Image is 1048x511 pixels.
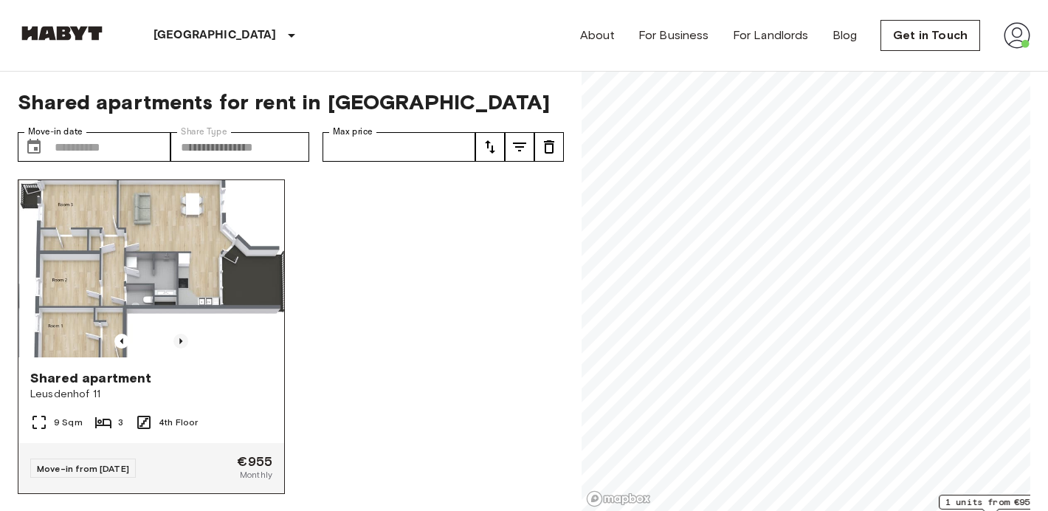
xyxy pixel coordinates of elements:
a: For Business [638,27,709,44]
a: About [580,27,615,44]
span: Shared apartment [30,369,151,387]
p: [GEOGRAPHIC_DATA] [154,27,277,44]
span: 1 units from €955 [945,495,1035,509]
span: Shared apartments for rent in [GEOGRAPHIC_DATA] [18,89,564,114]
button: Choose date [19,132,49,162]
span: €955 [237,455,272,468]
label: Share Type [181,126,227,138]
span: Monthly [240,468,272,481]
a: Get in Touch [880,20,980,51]
img: Habyt [18,26,106,41]
img: avatar [1004,22,1030,49]
label: Max price [333,126,373,138]
span: 3 [118,416,123,429]
button: tune [534,132,564,162]
button: Previous image [173,334,188,349]
a: Previous imagePrevious imageShared apartmentLeusdenhof 119 Sqm34th FloorMove-in from [DATE]€955Mo... [18,179,285,494]
label: Move-in date [28,126,83,138]
a: For Landlords [733,27,809,44]
span: Move-in from [DATE] [37,463,129,474]
button: tune [475,132,505,162]
span: Leusdenhof 11 [30,387,272,402]
a: Mapbox logo [586,490,651,507]
img: Marketing picture of unit NL-05-015-02M [20,180,286,357]
button: tune [505,132,534,162]
button: Previous image [114,334,129,349]
a: Blog [832,27,858,44]
span: 4th Floor [159,416,198,429]
span: 9 Sqm [54,416,83,429]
